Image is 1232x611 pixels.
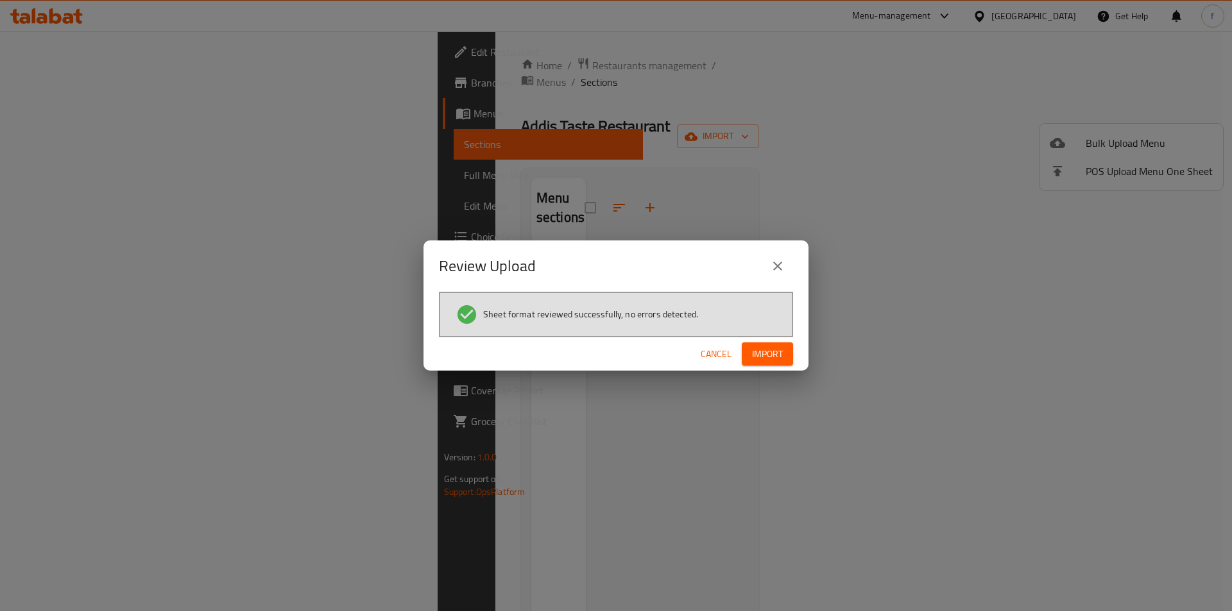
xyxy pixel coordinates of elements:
[752,346,783,362] span: Import
[483,308,698,321] span: Sheet format reviewed successfully, no errors detected.
[439,256,536,276] h2: Review Upload
[701,346,732,362] span: Cancel
[742,342,793,366] button: Import
[696,342,737,366] button: Cancel
[762,251,793,281] button: close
